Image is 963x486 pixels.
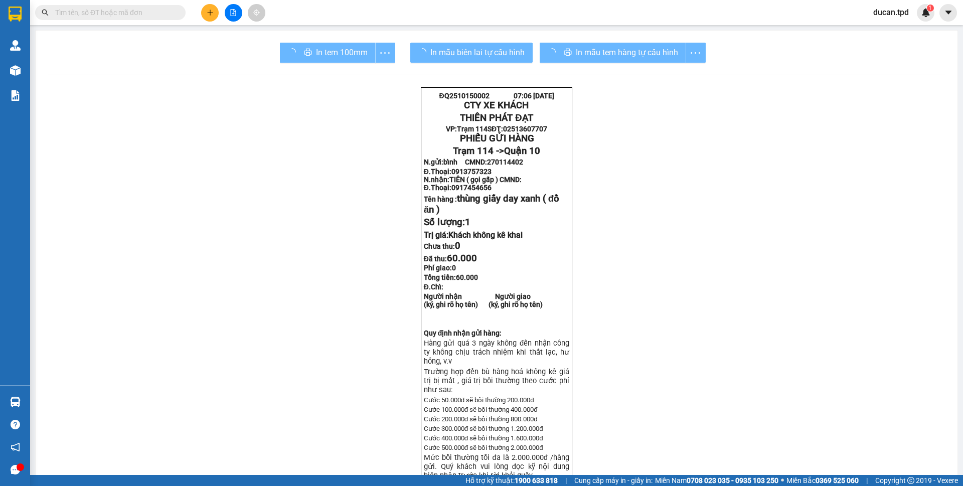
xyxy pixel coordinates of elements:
[565,475,567,486] span: |
[18,5,68,13] span: ĐQ2510150002
[456,273,478,281] span: 60.000
[465,475,558,486] span: Hỗ trợ kỹ thuật:
[424,292,531,300] strong: Người nhận Người giao
[939,4,957,22] button: caret-down
[451,184,492,192] span: 0917454656
[39,25,111,36] strong: THIÊN PHÁT ĐẠT
[3,71,102,79] strong: N.gửi:
[533,92,554,100] span: [DATE]
[424,444,543,451] span: Cước 500.000đ sẽ bồi thường 2.000.000đ
[465,217,470,228] span: 1
[687,476,778,484] strong: 0708 023 035 - 0935 103 250
[11,442,20,452] span: notification
[424,230,523,240] span: Trị giá:
[39,46,113,57] span: PHIẾU GỬI HÀNG
[43,13,108,24] strong: CTY XE KHÁCH
[10,65,21,76] img: warehouse-icon
[439,92,489,100] span: ĐQ2510150002
[32,58,119,69] span: Trạm 114 ->
[424,184,492,192] strong: Đ.Thoại:
[424,193,559,215] span: thùng giấy day xanh ( đồ ăn )
[487,158,523,166] span: 270114402
[410,43,533,63] button: In mẫu biên lai tự cấu hình
[460,112,533,123] strong: THIÊN PHÁT ĐẠT
[11,465,20,474] span: message
[424,242,460,250] strong: Chưa thu:
[424,264,456,272] strong: Phí giao:
[418,48,430,56] span: loading
[424,339,569,366] span: Hàng gửi quá 3 ngày không đến nhận công ty không chịu trách nhiệm khi thất lạc, hư hỏn...
[424,217,470,228] span: Số lượng:
[446,125,547,133] strong: VP: SĐT:
[816,476,859,484] strong: 0369 525 060
[424,176,522,184] strong: N.nhận:
[430,46,525,59] span: In mẫu biên lai tự cấu hình
[207,9,214,16] span: plus
[424,329,502,337] strong: Quy định nhận gửi hàng:
[424,434,543,442] span: Cước 400.000đ sẽ bồi thường 1.600.000đ
[112,5,133,13] span: [DATE]
[55,7,174,18] input: Tìm tên, số ĐT hoặc mã đơn
[452,264,456,272] span: 0
[457,125,488,133] span: Trạm 114
[503,125,547,133] span: 02513607707
[447,253,477,264] span: 60.000
[10,90,21,101] img: solution-icon
[781,478,784,482] span: ⚪️
[424,367,569,394] span: Trường hợp đền bù hàng hoá không kê giá trị bị mất , giá trị bồi thường theo cước phí như sau:
[424,283,443,291] span: Đ.Chỉ:
[253,9,260,16] span: aim
[944,8,953,17] span: caret-down
[9,7,22,22] img: logo-vxr
[424,195,559,214] strong: Tên hàng :
[921,8,930,17] img: icon-new-feature
[443,158,523,166] span: bỉnh CMND:
[10,40,21,51] img: warehouse-icon
[460,133,534,144] span: PHIẾU GỬI HÀNG
[655,475,778,486] span: Miền Nam
[225,4,242,22] button: file-add
[448,230,523,240] span: Khách không kê khai
[574,475,653,486] span: Cung cấp máy in - giấy in:
[464,100,529,111] strong: CTY XE KHÁCH
[514,92,532,100] span: 07:06
[82,38,126,46] span: 02513607707
[10,397,21,407] img: warehouse-icon
[424,425,543,432] span: Cước 300.000đ sẽ bồi thường 1.200.000đ
[928,5,932,12] span: 1
[865,6,917,19] span: ducan.tpd
[424,273,478,281] span: Tổng tiền:
[866,475,868,486] span: |
[424,406,538,413] span: Cước 100.000đ sẽ bồi thường 400.000đ
[786,475,859,486] span: Miền Bắc
[248,4,265,22] button: aim
[66,71,102,79] span: 270114402
[449,176,522,184] span: TIÊN ( gọi gấp ) CMND:
[424,453,569,480] span: Mức bồi thường tối đa là 2.000.000đ /hàng gửi. Quý khách vui lòng đọc kỹ nội dung biên nhận trước...
[504,145,540,156] span: Quận 10
[424,168,492,176] strong: Đ.Thoại:
[515,476,558,484] strong: 1900 633 818
[424,396,534,404] span: Cước 50.000đ sẽ bồi thường 200.000đ
[23,71,102,79] span: bỉnh CMND:
[455,240,460,251] span: 0
[453,145,540,156] span: Trạm 114 ->
[83,58,119,69] span: Quận 10
[11,420,20,429] span: question-circle
[451,168,492,176] span: 0913757323
[230,9,237,16] span: file-add
[36,38,66,46] span: Trạm 114
[927,5,934,12] sup: 1
[907,477,914,484] span: copyright
[42,9,49,16] span: search
[424,300,543,308] strong: (ký, ghi rõ họ tên) (ký, ghi rõ họ tên)
[25,38,126,46] strong: VP: SĐT:
[92,5,110,13] span: 07:06
[424,255,477,263] strong: Đã thu:
[201,4,219,22] button: plus
[424,158,523,166] strong: N.gửi:
[424,415,538,423] span: Cước 200.000đ sẽ bồi thường 800.000đ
